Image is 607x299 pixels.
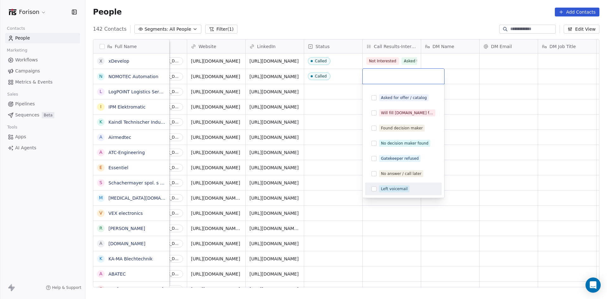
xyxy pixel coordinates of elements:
div: Will fill [DOMAIN_NAME] form [381,110,433,116]
div: Asked for offer / catalog [381,95,427,101]
div: No decision maker found [381,140,428,146]
div: Suggestions [365,31,442,195]
div: Gatekeeper refused [381,156,419,161]
div: No answer / call later [381,171,421,177]
div: Left voicemail [381,186,408,192]
div: Found decision maker [381,125,423,131]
